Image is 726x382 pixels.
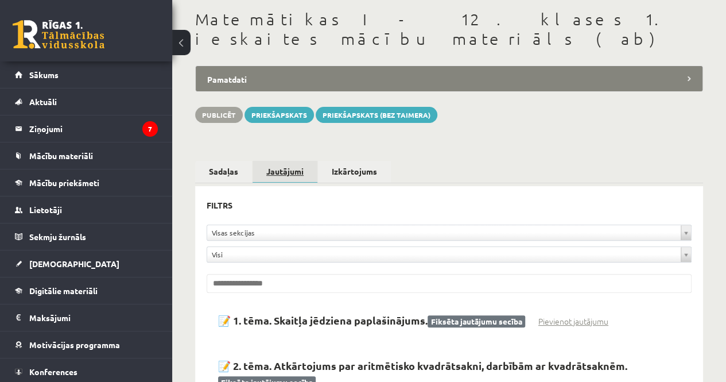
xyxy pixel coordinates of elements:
a: Priekšapskats (bez taimera) [316,107,437,123]
a: Motivācijas programma [15,331,158,358]
a: Izkārtojums [318,161,391,182]
h3: Filtrs [207,198,678,213]
a: Visi [207,247,691,262]
span: Visas sekcijas [212,225,676,240]
a: Sākums [15,61,158,88]
legend: Maksājumi [29,304,158,331]
span: Aktuāli [29,97,57,107]
span: Sekmju žurnāls [29,231,86,242]
a: [DEMOGRAPHIC_DATA] [15,250,158,277]
a: Sadaļas [195,161,252,182]
a: Ziņojumi7 [15,115,158,142]
span: Konferences [29,366,77,377]
a: Maksājumi [15,304,158,331]
a: Digitālie materiāli [15,277,158,304]
span: Motivācijas programma [29,339,120,350]
a: Mācību priekšmeti [15,169,158,196]
a: Mācību materiāli [15,142,158,169]
i: 7 [142,121,158,137]
a: Aktuāli [15,88,158,115]
a: Lietotāji [15,196,158,223]
a: Visas sekcijas [207,225,691,240]
a: Jautājumi [253,161,317,183]
a: Priekšapskats [244,107,314,123]
h2: 📝 1. tēma. Skaitļa jēdziena paplašinājums. [207,307,537,334]
a: Rīgas 1. Tālmācības vidusskola [13,20,104,49]
span: [DEMOGRAPHIC_DATA] [29,258,119,269]
button: Publicēt [195,107,243,123]
span: Mācību materiāli [29,151,93,161]
legend: Pamatdati [195,65,703,92]
span: Mācību priekšmeti [29,178,99,188]
a: Sekmju žurnāls [15,223,158,250]
h1: Matemātikas I - 12. klases 1. ieskaites mācību materiāls (ab) [195,10,703,48]
span: Lietotāji [29,204,62,215]
span: Visi [212,247,676,262]
span: Sākums [29,70,59,80]
a: Pievienot jautājumu [538,315,608,327]
legend: Ziņojumi [29,115,158,142]
span: Digitālie materiāli [29,285,98,296]
span: Fiksēta jautājumu secība [428,315,525,327]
